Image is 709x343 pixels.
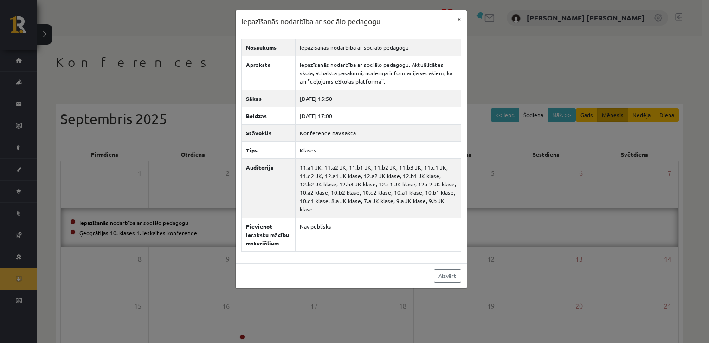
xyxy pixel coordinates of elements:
td: Klases [295,141,461,158]
td: Nav publisks [295,218,461,251]
th: Tips [241,141,295,158]
th: Beidzas [241,107,295,124]
td: [DATE] 17:00 [295,107,461,124]
th: Stāvoklis [241,124,295,141]
button: × [452,10,467,28]
td: Iepazīšanās nodarbība ar sociālo pedagogu [295,39,461,56]
td: [DATE] 15:50 [295,90,461,107]
th: Sākas [241,90,295,107]
h3: Iepazīšanās nodarbība ar sociālo pedagogu [241,16,380,27]
th: Auditorija [241,158,295,218]
a: Aizvērt [434,269,461,283]
th: Pievienot ierakstu mācību materiāliem [241,218,295,251]
th: Apraksts [241,56,295,90]
td: 11.a1 JK, 11.a2 JK, 11.b1 JK, 11.b2 JK, 11.b3 JK, 11.c1 JK, 11.c2 JK, 12.a1 JK klase, 12.a2 JK kl... [295,158,461,218]
th: Nosaukums [241,39,295,56]
td: Iepazīšanās nodarbība ar sociālo pedagogu. Aktuālitātes skolā, atbalsta pasākumi, noderīga inform... [295,56,461,90]
td: Konference nav sākta [295,124,461,141]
